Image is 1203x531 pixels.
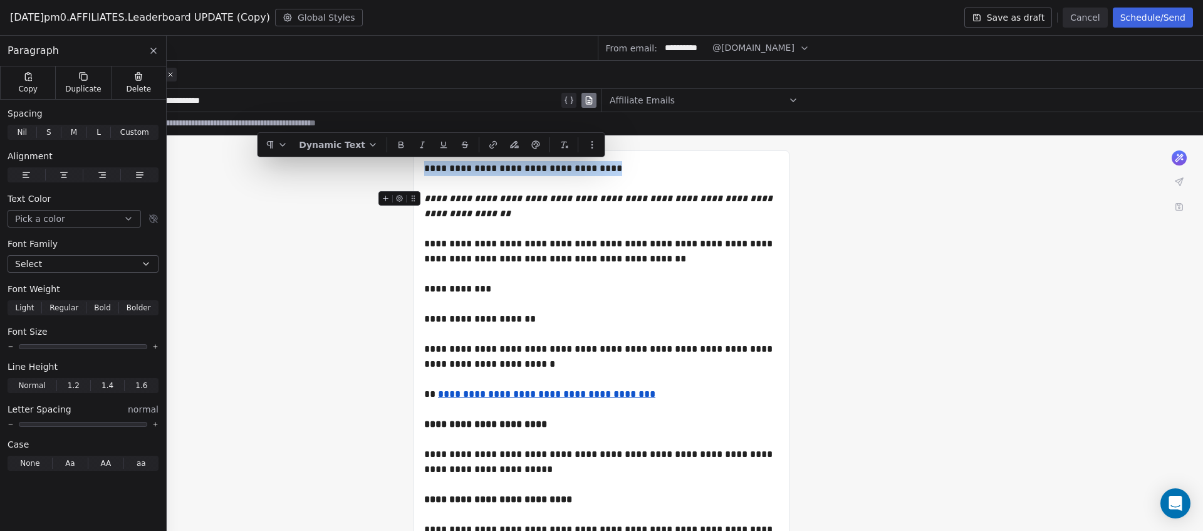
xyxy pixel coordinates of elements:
span: L [96,127,101,138]
span: 1.6 [135,380,147,391]
span: Copy [18,84,38,94]
span: Custom [120,127,149,138]
button: Schedule/Send [1113,8,1193,28]
span: Alignment [8,150,53,162]
div: Open Intercom Messenger [1160,488,1190,518]
span: @[DOMAIN_NAME] [712,41,794,55]
span: S [46,127,51,138]
span: Duplicate [65,84,101,94]
span: Paragraph [8,43,59,58]
span: Bold [94,302,111,313]
span: Font Family [8,238,58,250]
span: Case [8,438,29,451]
span: Affiliate Emails [610,94,675,107]
span: Aa [65,458,75,469]
span: AA [100,458,111,469]
span: Line Height [8,360,58,373]
span: Regular [49,302,78,313]
span: Text Color [8,192,51,205]
span: Light [15,302,34,313]
span: Font Weight [8,283,60,295]
span: M [71,127,77,138]
span: None [20,458,39,469]
button: Global Styles [275,9,363,26]
span: Font Size [8,325,48,338]
span: Normal [18,380,45,391]
button: Save as draft [964,8,1053,28]
span: Delete [127,84,152,94]
span: [DATE]pm0.AFFILIATES.Leaderboard UPDATE (Copy) [10,10,270,25]
span: From email: [606,42,657,55]
span: normal [128,403,159,416]
button: Pick a color [8,210,141,228]
button: Dynamic Text [294,135,383,154]
span: Spacing [8,107,43,120]
span: aa [137,458,146,469]
span: 1.2 [68,380,80,391]
span: Bolder [127,302,151,313]
span: Letter Spacing [8,403,71,416]
span: Select [15,258,42,270]
span: 1.4 [102,380,113,391]
span: Nil [17,127,27,138]
button: Cancel [1063,8,1107,28]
